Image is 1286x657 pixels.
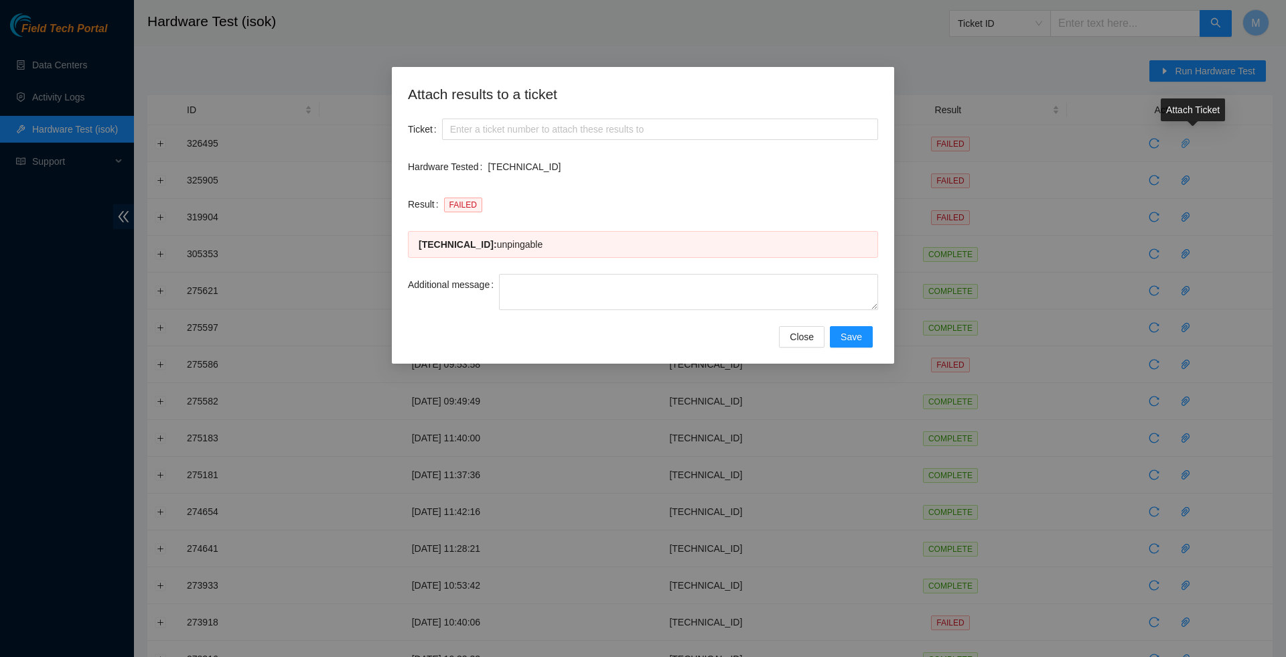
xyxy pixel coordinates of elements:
[830,326,873,348] button: Save
[408,159,479,174] span: Hardware Tested
[408,122,433,137] span: Ticket
[488,159,878,174] p: [TECHNICAL_ID]
[419,239,497,250] span: [TECHNICAL_ID] :
[408,277,490,292] span: Additional message
[497,237,856,252] div: unpingable
[408,83,878,105] h2: Attach results to a ticket
[442,119,878,140] input: Enter a ticket number to attach these results to
[779,326,825,348] button: Close
[444,198,482,212] span: FAILED
[841,330,862,344] span: Save
[1161,98,1225,121] div: Attach Ticket
[408,197,435,212] span: Result
[790,330,814,344] span: Close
